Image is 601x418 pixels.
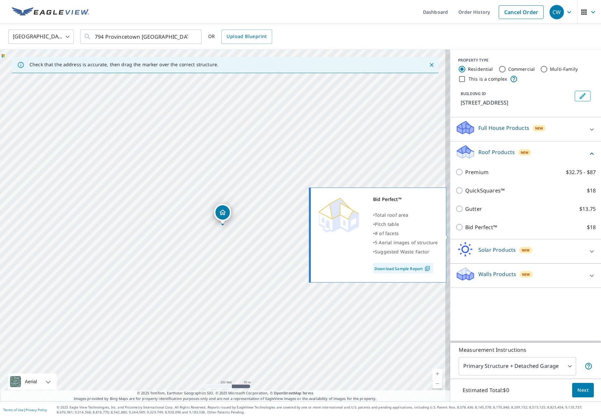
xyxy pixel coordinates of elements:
p: Roof Products [478,148,515,156]
a: Terms of Use [3,408,24,412]
div: Dropped pin, building 1, Residential property, 794 Provincetown Dr Carol Stream, IL 60188 [214,204,231,224]
a: Privacy Policy [26,408,47,412]
p: [STREET_ADDRESS] [461,99,572,107]
span: # of facets [375,230,399,236]
div: PROPERTY TYPE [458,57,593,63]
span: Total roof area [375,212,408,218]
div: Bid Perfect™ [373,195,438,204]
a: Download Sample Report [373,263,433,273]
p: Full House Products [478,124,529,132]
div: Aerial [8,373,57,390]
p: Gutter [465,205,482,213]
span: New [522,248,530,253]
span: Your report will include the primary structure and a detached garage if one exists. [585,362,592,370]
img: Premium [316,195,362,234]
div: • [373,238,438,247]
p: Estimated Total: $0 [457,383,514,397]
a: Cancel Order [499,5,544,19]
p: Solar Products [478,246,516,254]
p: BUILDING ID [461,91,486,96]
p: Premium [465,168,489,176]
span: Suggested Waste Factor [375,249,429,255]
span: Next [577,386,589,394]
span: New [521,150,529,155]
label: Residential [468,66,493,72]
a: Current Level 17, Zoom In [432,369,442,379]
div: • [373,247,438,256]
span: Upload Blueprint [227,32,267,41]
img: Pdf Icon [423,266,432,271]
a: Current Level 17, Zoom Out [432,379,442,388]
div: • [373,229,438,238]
div: Primary Structure + Detached Garage [459,357,576,375]
div: Aerial [23,373,39,390]
button: Close [427,61,436,69]
label: Commercial [508,66,535,72]
div: OR [208,30,272,44]
span: New [535,126,543,131]
label: This is a complex [469,76,507,82]
span: © 2025 TomTom, Earthstar Geographics SIO, © 2025 Microsoft Corporation, © [137,390,313,396]
a: OpenStreetMap [274,390,301,395]
a: Upload Blueprint [221,30,272,44]
input: Search by address or latitude-longitude [95,28,188,46]
div: Solar ProductsNew [455,242,596,261]
button: Next [572,383,594,398]
p: $13.75 [579,205,596,213]
div: • [373,220,438,229]
div: Walls ProductsNew [455,266,596,285]
div: CW [550,5,564,19]
div: [GEOGRAPHIC_DATA] [8,28,74,46]
p: Bid Perfect™ [465,223,497,231]
p: QuickSquares™ [465,187,505,194]
p: © 2025 Eagle View Technologies, Inc. and Pictometry International Corp. All Rights Reserved. Repo... [57,405,598,415]
p: Walls Products [478,270,516,278]
p: Check that the address is accurate, then drag the marker over the correct structure. [30,62,218,68]
div: Full House ProductsNew [455,120,596,139]
label: Multi-Family [550,66,578,72]
p: | [3,408,47,412]
p: $18 [587,223,596,231]
p: $32.75 - $87 [566,168,596,176]
img: EV Logo [12,7,89,17]
a: Terms [302,390,313,395]
div: Roof ProductsNew [455,144,596,163]
p: $18 [587,187,596,194]
button: Edit building 1 [575,91,591,101]
span: Pitch table [375,221,399,227]
div: • [373,210,438,220]
p: Measurement Instructions [459,346,592,354]
span: New [522,272,530,277]
span: 5 Aerial images of structure [375,239,438,246]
